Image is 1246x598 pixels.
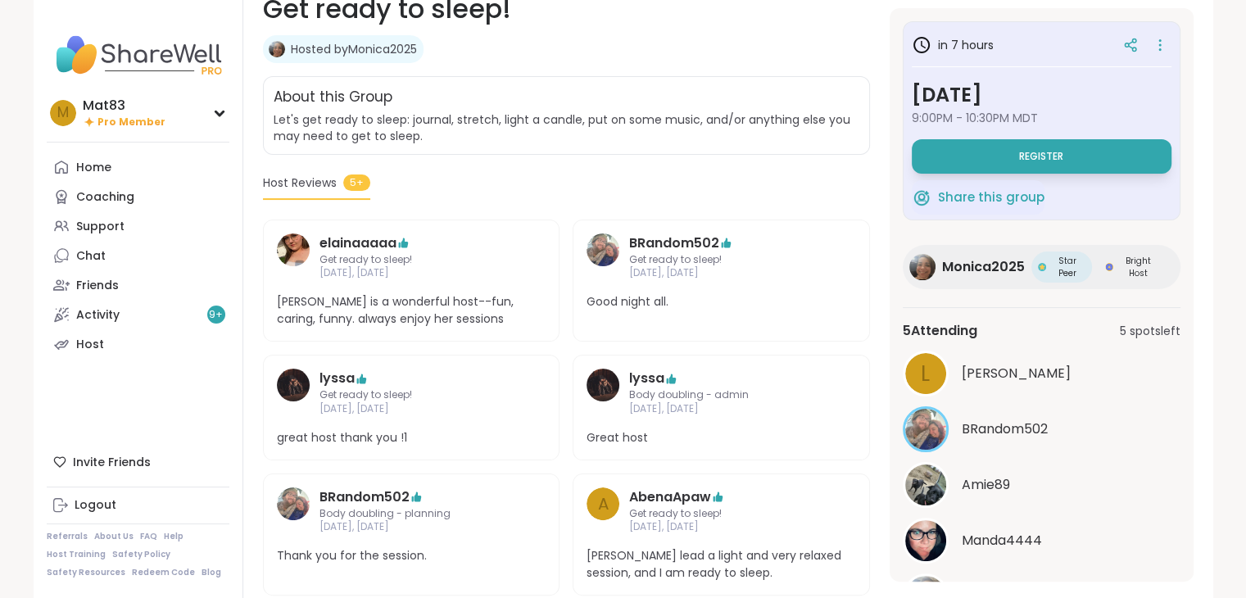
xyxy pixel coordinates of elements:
a: Hosted byMonica2025 [291,41,417,57]
a: BRandom502 [277,487,310,535]
span: [DATE], [DATE] [319,266,504,280]
img: ShareWell Nav Logo [47,26,229,84]
a: BRandom502 [587,233,619,281]
a: BRandom502BRandom502 [903,406,1180,452]
a: Monica2025Monica2025Star PeerStar PeerBright HostBright Host [903,245,1180,289]
span: 5+ [343,174,370,191]
div: Chat [76,248,106,265]
img: Monica2025 [909,254,936,280]
a: elainaaaaa [277,233,310,281]
a: Coaching [47,182,229,211]
span: Amie89 [962,475,1010,495]
span: Manda4444 [962,531,1042,550]
span: [PERSON_NAME] lead a light and very relaxed session, and I am ready to sleep. [587,547,856,582]
a: elainaaaaa [319,233,396,253]
h3: in 7 hours [912,35,994,55]
div: Friends [76,278,119,294]
span: 5 spots left [1120,323,1180,340]
span: [DATE], [DATE] [629,266,813,280]
a: lyssa [587,369,619,416]
span: 9 + [209,308,223,322]
span: 9:00PM - 10:30PM MDT [912,110,1171,126]
a: Host [47,329,229,359]
a: Manda4444Manda4444 [903,518,1180,564]
h2: About this Group [274,87,392,108]
a: Home [47,152,229,182]
img: BRandom502 [905,409,946,450]
span: [DATE], [DATE] [629,520,813,534]
span: [DATE], [DATE] [319,520,504,534]
img: lyssa [277,369,310,401]
span: A [598,492,609,516]
div: Logout [75,497,116,514]
button: Share this group [912,180,1044,215]
img: Amie89 [905,464,946,505]
span: Host Reviews [263,174,337,192]
span: Lorena [962,364,1071,383]
span: [DATE], [DATE] [629,402,813,416]
img: Star Peer [1038,263,1046,271]
div: Host [76,337,104,353]
button: Register [912,139,1171,174]
div: Home [76,160,111,176]
a: AbenaApaw [629,487,711,507]
span: Pro Member [97,116,165,129]
span: L [921,358,930,390]
img: Bright Host [1105,263,1113,271]
a: Referrals [47,531,88,542]
a: Blog [202,567,221,578]
img: Manda4444 [905,520,946,561]
a: Host Training [47,549,106,560]
span: BRandom502 [962,419,1048,439]
a: Activity9+ [47,300,229,329]
a: Logout [47,491,229,520]
span: Body doubling - admin [629,388,813,402]
a: Redeem Code [132,567,195,578]
a: Amie89Amie89 [903,462,1180,508]
a: Safety Policy [112,549,170,560]
span: Register [1019,150,1063,163]
div: Activity [76,307,120,324]
a: BRandom502 [629,233,719,253]
a: lyssa [319,369,355,388]
div: Support [76,219,125,235]
div: Coaching [76,189,134,206]
span: [PERSON_NAME] is a wonderful host--fun, caring, funny. always enjoy her sessions [277,293,546,328]
span: Star Peer [1049,255,1085,279]
a: Help [164,531,184,542]
span: Get ready to sleep! [629,507,813,521]
a: lyssa [629,369,664,388]
span: 5 Attending [903,321,977,341]
span: Bright Host [1117,255,1161,279]
span: Get ready to sleep! [319,253,504,267]
img: ShareWell Logomark [912,188,931,207]
div: Invite Friends [47,447,229,477]
a: Chat [47,241,229,270]
a: A [587,487,619,535]
h3: [DATE] [912,80,1171,110]
img: lyssa [587,369,619,401]
img: Monica2025 [269,41,285,57]
span: Get ready to sleep! [319,388,504,402]
span: [DATE], [DATE] [319,402,504,416]
img: BRandom502 [587,233,619,266]
span: Body doubling - planning [319,507,504,521]
span: Thank you for the session. [277,547,546,564]
div: Mat83 [83,97,165,115]
span: M [57,102,69,124]
span: Monica2025 [942,257,1025,277]
img: BRandom502 [277,487,310,520]
span: Great host [587,429,856,446]
a: L[PERSON_NAME] [903,351,1180,396]
a: Safety Resources [47,567,125,578]
span: great host thank you !1 [277,429,546,446]
span: Get ready to sleep! [629,253,813,267]
img: elainaaaaa [277,233,310,266]
a: BRandom502 [319,487,410,507]
span: Share this group [938,188,1044,207]
a: lyssa [277,369,310,416]
a: About Us [94,531,134,542]
span: Good night all. [587,293,856,310]
a: Friends [47,270,229,300]
span: Let's get ready to sleep: journal, stretch, light a candle, put on some music, and/or anything el... [274,111,850,144]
